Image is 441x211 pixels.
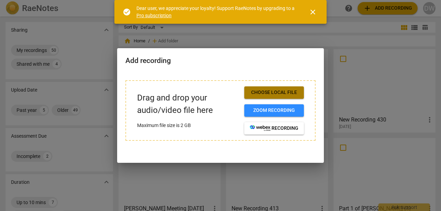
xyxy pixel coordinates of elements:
button: Close [305,4,321,20]
span: close [309,8,317,16]
p: Maximum file size is 2 GB [137,122,239,129]
span: Choose local file [250,89,298,96]
button: Zoom recording [244,104,304,117]
button: recording [244,122,304,135]
button: Choose local file [244,86,304,99]
h2: Add recording [125,56,316,65]
a: Pro subscription [136,13,172,18]
p: Drag and drop your audio/video file here [137,92,239,116]
span: Zoom recording [250,107,298,114]
span: check_circle [123,8,131,16]
span: recording [250,125,298,132]
div: Dear user, we appreciate your loyalty! Support RaeNotes by upgrading to a [136,5,296,19]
